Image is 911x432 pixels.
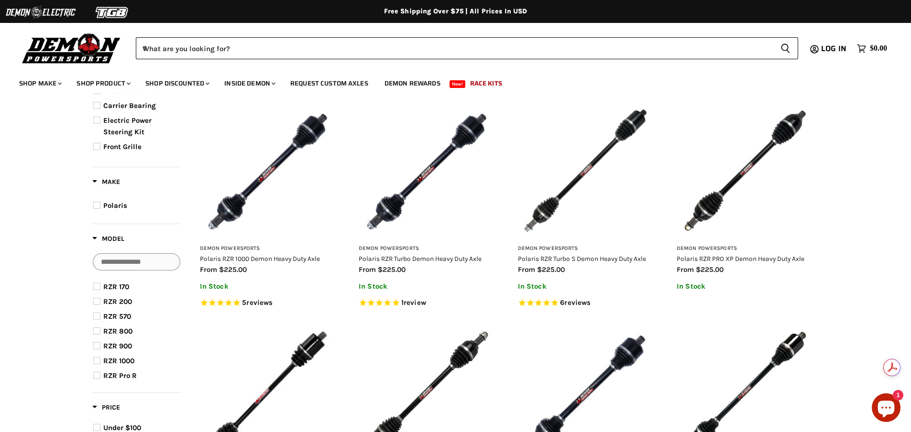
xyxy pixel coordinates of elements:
[92,234,124,246] button: Filter by Model
[773,37,798,59] button: Search
[92,403,120,411] span: Price
[5,3,77,22] img: Demon Electric Logo 2
[283,74,375,93] a: Request Custom Axles
[77,3,148,22] img: TGB Logo 2
[463,74,509,93] a: Race Kits
[200,255,320,262] a: Polaris RZR 1000 Demon Heavy Duty Axle
[103,201,127,210] span: Polaris
[103,327,132,335] span: RZR 800
[200,103,335,238] img: Polaris RZR 1000 Demon Heavy Duty Axle
[200,245,335,252] h3: Demon Powersports
[869,393,903,424] inbox-online-store-chat: Shopify online store chat
[103,371,137,380] span: RZR Pro R
[103,282,129,291] span: RZR 170
[677,282,812,291] p: In Stock
[518,282,653,291] p: In Stock
[852,42,892,55] a: $0.00
[359,103,494,238] img: Polaris RZR Turbo Demon Heavy Duty Axle
[560,298,591,307] span: 6 reviews
[242,298,273,307] span: 5 reviews
[696,265,724,274] span: $225.00
[246,298,273,307] span: reviews
[92,235,124,243] span: Model
[103,116,152,136] span: Electric Power Steering Kit
[73,7,838,16] div: Free Shipping Over $75 | All Prices In USD
[12,74,67,93] a: Shop Make
[200,298,335,308] span: Rated 5.0 out of 5 stars 5 reviews
[69,74,136,93] a: Shop Product
[450,80,466,88] span: New!
[359,282,494,291] p: In Stock
[677,245,812,252] h3: Demon Powersports
[518,103,653,238] img: Polaris RZR Turbo S Demon Heavy Duty Axle
[518,245,653,252] h3: Demon Powersports
[103,356,134,365] span: RZR 1000
[359,265,376,274] span: from
[817,44,852,53] a: Log in
[518,265,535,274] span: from
[377,74,448,93] a: Demon Rewards
[19,31,124,65] img: Demon Powersports
[677,103,812,238] img: Polaris RZR PRO XP Demon Heavy Duty Axle
[103,142,142,151] span: Front Grille
[93,253,180,270] input: Search Options
[378,265,406,274] span: $225.00
[677,265,694,274] span: from
[200,282,335,291] p: In Stock
[359,255,482,262] a: Polaris RZR Turbo Demon Heavy Duty Axle
[219,265,247,274] span: $225.00
[518,298,653,308] span: Rated 4.8 out of 5 stars 6 reviews
[821,43,846,54] span: Log in
[103,312,131,321] span: RZR 570
[12,70,885,93] ul: Main menu
[136,37,798,59] form: Product
[537,265,565,274] span: $225.00
[359,298,494,308] span: Rated 5.0 out of 5 stars 1 reviews
[404,298,426,307] span: review
[200,265,217,274] span: from
[138,74,215,93] a: Shop Discounted
[92,178,120,186] span: Make
[103,342,132,350] span: RZR 900
[359,245,494,252] h3: Demon Powersports
[677,255,804,262] a: Polaris RZR PRO XP Demon Heavy Duty Axle
[564,298,591,307] span: reviews
[103,297,132,306] span: RZR 200
[92,403,120,415] button: Filter by Price
[103,101,156,110] span: Carrier Bearing
[401,298,426,307] span: 1 reviews
[870,44,887,53] span: $0.00
[103,423,141,432] span: Under $100
[136,37,773,59] input: When autocomplete results are available use up and down arrows to review and enter to select
[217,74,281,93] a: Inside Demon
[518,255,646,262] a: Polaris RZR Turbo S Demon Heavy Duty Axle
[92,177,120,189] button: Filter by Make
